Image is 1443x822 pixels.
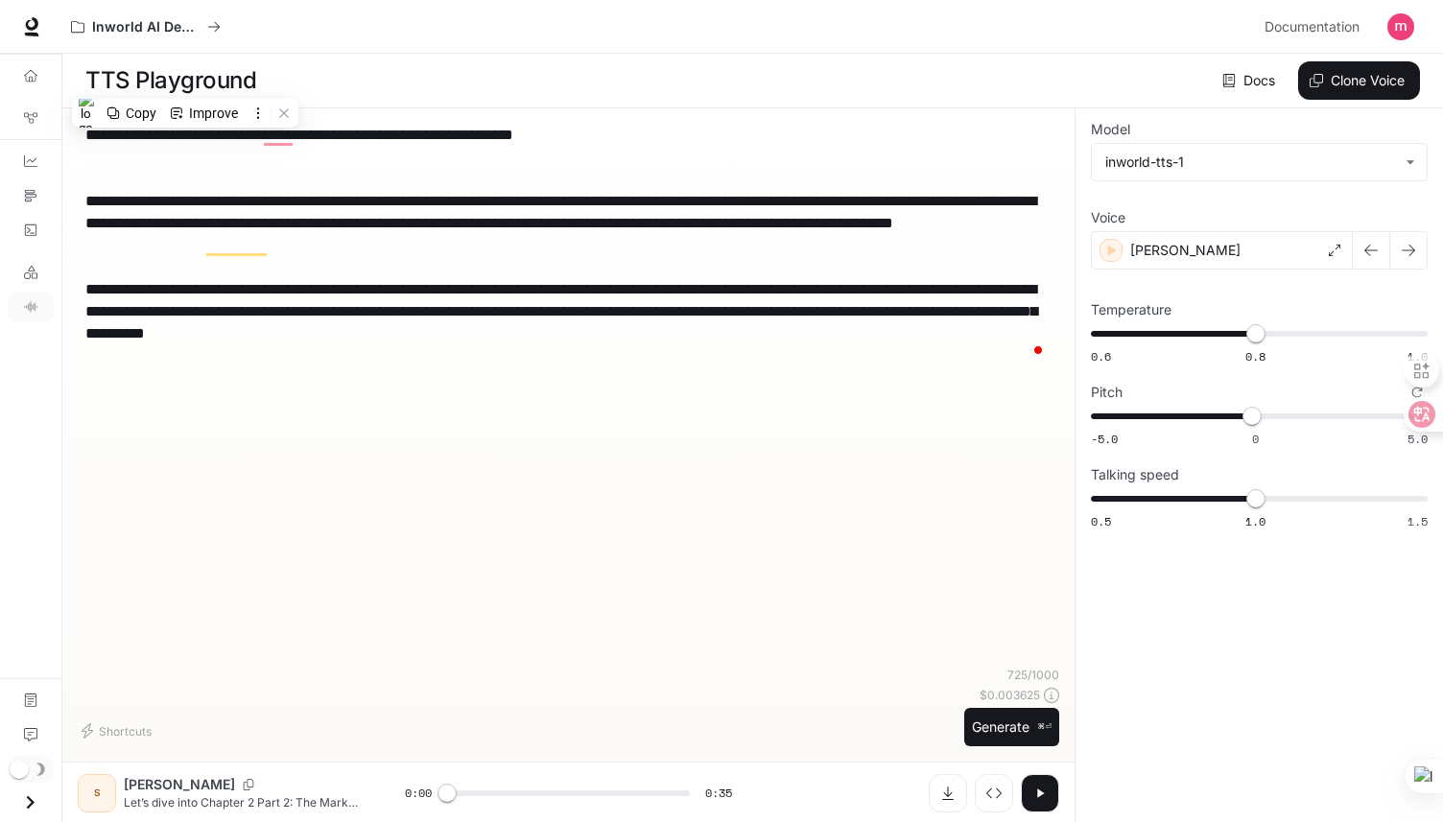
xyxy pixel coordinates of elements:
[8,103,54,133] a: Graph Registry
[1007,667,1059,683] p: 725 / 1000
[1091,303,1171,317] p: Temperature
[8,146,54,176] a: Dashboards
[929,774,967,812] button: Download audio
[62,8,229,46] button: All workspaces
[1091,431,1118,447] span: -5.0
[1257,8,1374,46] a: Documentation
[8,180,54,211] a: Traces
[1105,153,1396,172] div: inworld-tts-1
[1218,61,1283,100] a: Docs
[124,775,235,794] p: [PERSON_NAME]
[78,716,159,746] button: Shortcuts
[124,794,359,810] p: Let’s dive into Chapter 2 Part 2: The Market System and the Circular Flow. We completed the first...
[1245,513,1266,529] span: 1.0
[1091,211,1125,224] p: Voice
[975,774,1013,812] button: Inspect
[1091,123,1130,136] p: Model
[85,124,1052,366] textarea: To enrich screen reader interactions, please activate Accessibility in Grammarly extension settings
[1387,13,1414,40] img: User avatar
[9,783,52,822] button: Open drawer
[1408,431,1428,447] span: 5.0
[1091,386,1123,399] p: Pitch
[8,257,54,288] a: LLM Playground
[92,19,200,35] p: Inworld AI Demos
[8,685,54,716] a: Documentation
[1130,241,1241,260] p: [PERSON_NAME]
[1091,468,1179,481] p: Talking speed
[964,708,1059,747] button: Generate⌘⏎
[1091,348,1111,364] span: 0.6
[85,61,256,100] h1: TTS Playground
[705,784,732,803] span: 0:35
[1265,15,1360,39] span: Documentation
[8,60,54,91] a: Overview
[8,292,54,322] a: TTS Playground
[1037,721,1052,733] p: ⌘⏎
[1408,513,1428,529] span: 1.5
[8,215,54,246] a: Logs
[10,758,29,779] span: Dark mode toggle
[235,779,262,790] button: Copy Voice ID
[8,719,54,750] a: Feedback
[1091,513,1111,529] span: 0.5
[82,778,112,809] div: S
[1252,431,1259,447] span: 0
[1382,8,1420,46] button: User avatar
[405,784,432,803] span: 0:00
[1245,348,1266,364] span: 0.8
[1298,61,1420,100] button: Clone Voice
[980,687,1040,703] p: $ 0.003625
[1092,144,1427,180] div: inworld-tts-1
